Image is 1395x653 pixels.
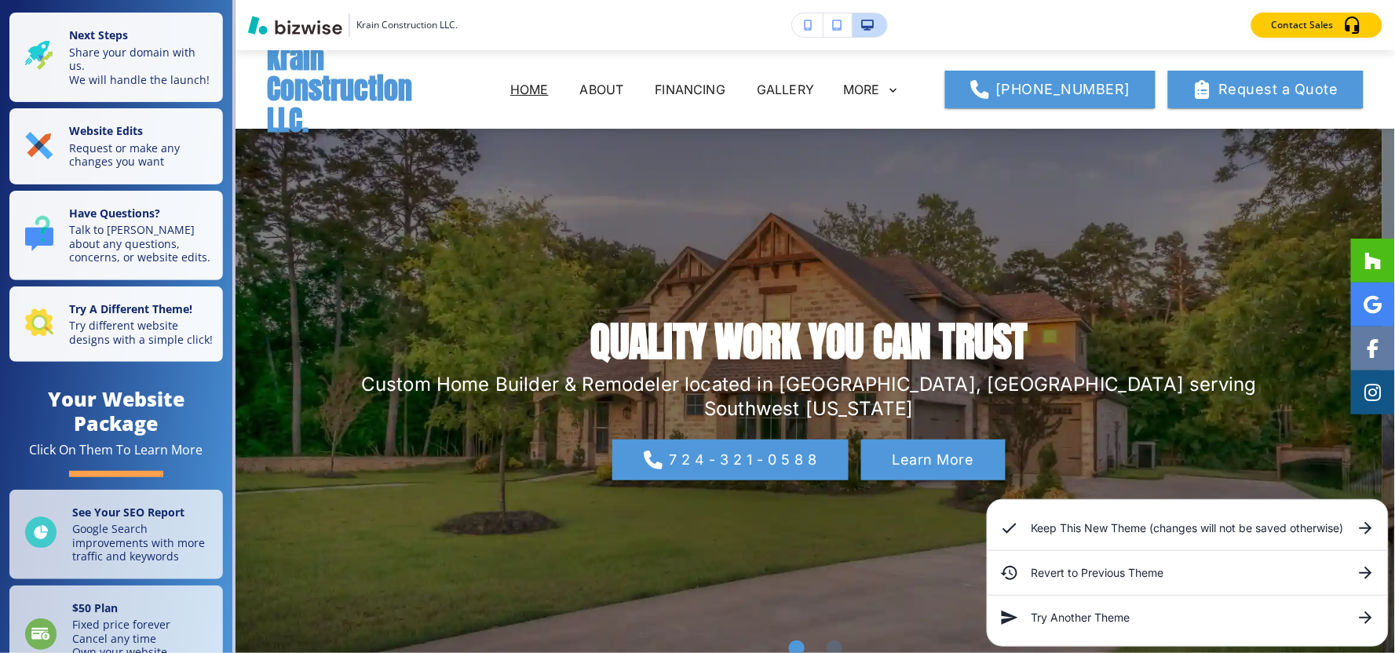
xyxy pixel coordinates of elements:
h1: QUALITY WORK YOU CAN TRUST [590,316,1028,369]
h4: Your Website Package [9,387,223,436]
div: Click On Them To Learn More [30,442,203,458]
div: Try Another Theme [988,602,1388,633]
p: Try different website designs with a simple click! [69,319,214,346]
a: Social media link to houzz account [1351,239,1395,283]
h6: Revert to Previous Theme [1032,564,1344,582]
p: Request or make any changes you want [69,141,214,169]
h3: Krain Construction LLC. [356,18,458,32]
p: FINANCING [656,80,726,99]
p: Google Search improvements with more traffic and keywords [72,522,214,564]
a: [PHONE_NUMBER] [945,71,1156,108]
h6: Keep This New Theme (changes will not be saved otherwise) [1032,520,1344,537]
div: MORE [842,76,920,101]
p: MORE [843,83,880,97]
a: Social media link to instagram account [1351,370,1395,414]
button: Try A Different Theme!Try different website designs with a simple click! [9,286,223,363]
p: ABOUT [580,80,624,99]
a: Social media link to facebook account [1351,326,1395,370]
p: Custom Home Builder & Remodeler located in [GEOGRAPHIC_DATA], [GEOGRAPHIC_DATA] serving Southwest... [350,372,1269,421]
button: Request a Quote [1168,71,1364,108]
a: See Your SEO ReportGoogle Search improvements with more traffic and keywords [9,490,223,579]
strong: Have Questions? [69,206,160,221]
div: Revert to Previous Theme [988,557,1388,589]
strong: Next Steps [69,27,128,42]
h3: Krain Construction LLC. [267,43,432,137]
button: Website EditsRequest or make any changes you want [9,108,223,184]
p: GALLERY [757,80,814,99]
a: Social media link to google account [1351,283,1395,326]
strong: Website Edits [69,123,143,138]
p: Share your domain with us. We will handle the launch! [69,46,214,87]
button: Next StepsShare your domain with us.We will handle the launch! [9,13,223,102]
button: Contact Sales [1251,13,1382,38]
p: HOME [510,80,549,99]
button: Have Questions?Talk to [PERSON_NAME] about any questions, concerns, or website edits. [9,191,223,280]
strong: Try A Different Theme! [69,301,192,316]
div: Keep This New Theme (changes will not be saved otherwise) [988,513,1388,544]
button: Krain Construction LLC. [248,13,458,37]
strong: See Your SEO Report [72,505,184,520]
img: Bizwise Logo [248,16,342,35]
p: Contact Sales [1272,18,1334,32]
strong: $ 50 Plan [72,600,118,615]
p: Talk to [PERSON_NAME] about any questions, concerns, or website edits. [69,223,214,264]
h6: Try Another Theme [1032,609,1344,626]
a: 7 2 4 - 3 2 1 - 0 5 8 8 [612,440,849,480]
button: Learn More [861,440,1006,480]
